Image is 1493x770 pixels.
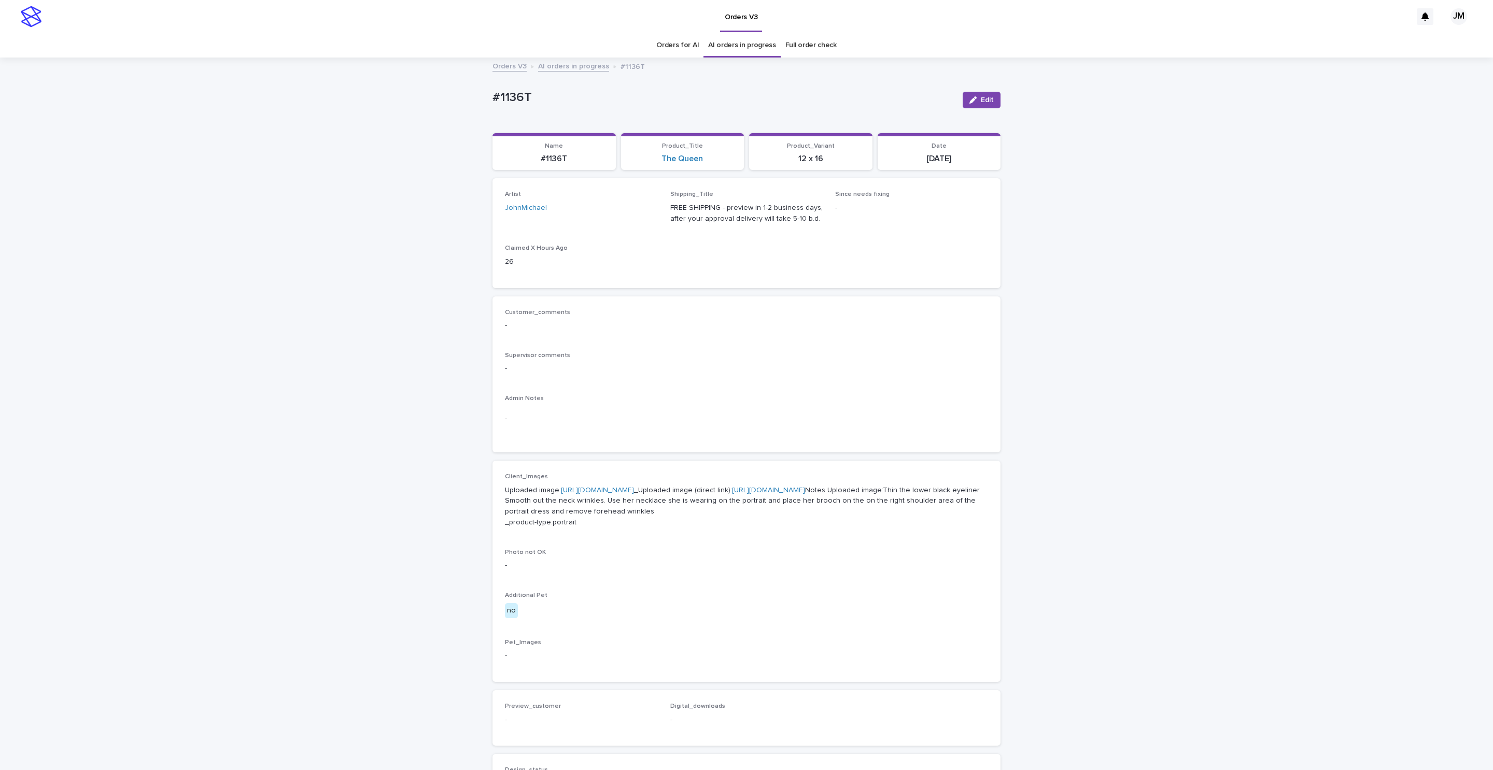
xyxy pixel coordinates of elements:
a: JohnMichael [505,203,547,213]
p: - [505,560,988,571]
span: Preview_customer [505,703,561,709]
span: Product_Title [662,143,703,149]
p: #1136T [499,154,610,164]
span: Digital_downloads [670,703,725,709]
span: Shipping_Title [670,191,713,197]
p: Uploaded image: _Uploaded image (direct link): Notes Uploaded image:Thin the lower black eyeliner... [505,485,988,528]
a: [URL][DOMAIN_NAME] [561,487,634,494]
span: Claimed X Hours Ago [505,245,568,251]
span: Client_Images [505,474,548,480]
span: Since needs fixing [835,191,890,197]
span: Admin Notes [505,395,544,402]
span: Supervisor comments [505,352,570,359]
a: AI orders in progress [708,33,776,58]
p: 12 x 16 [755,154,866,164]
p: - [505,715,658,725]
a: [URL][DOMAIN_NAME] [732,487,805,494]
p: - [505,650,988,661]
div: JM [1450,8,1467,25]
p: - [505,363,988,374]
span: Edit [981,96,994,104]
span: Photo not OK [505,549,546,555]
span: Date [932,143,947,149]
a: Orders for AI [656,33,699,58]
a: Full order check [785,33,837,58]
a: The Queen [661,154,703,164]
span: Customer_comments [505,309,570,316]
span: Pet_Images [505,639,541,646]
span: Name [545,143,563,149]
p: [DATE] [884,154,995,164]
p: - [835,203,988,213]
a: AI orders in progress [538,60,609,72]
span: Artist [505,191,521,197]
p: #1136T [492,90,954,105]
p: FREE SHIPPING - preview in 1-2 business days, after your approval delivery will take 5-10 b.d. [670,203,823,224]
p: - [505,320,988,331]
p: 26 [505,256,658,267]
img: stacker-logo-s-only.png [21,6,41,27]
button: Edit [963,92,1001,108]
p: - [505,413,988,424]
p: - [670,715,823,725]
span: Additional Pet [505,592,547,598]
span: Product_Variant [787,143,835,149]
p: #1136T [621,60,645,72]
a: Orders V3 [492,60,527,72]
div: no [505,603,518,618]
